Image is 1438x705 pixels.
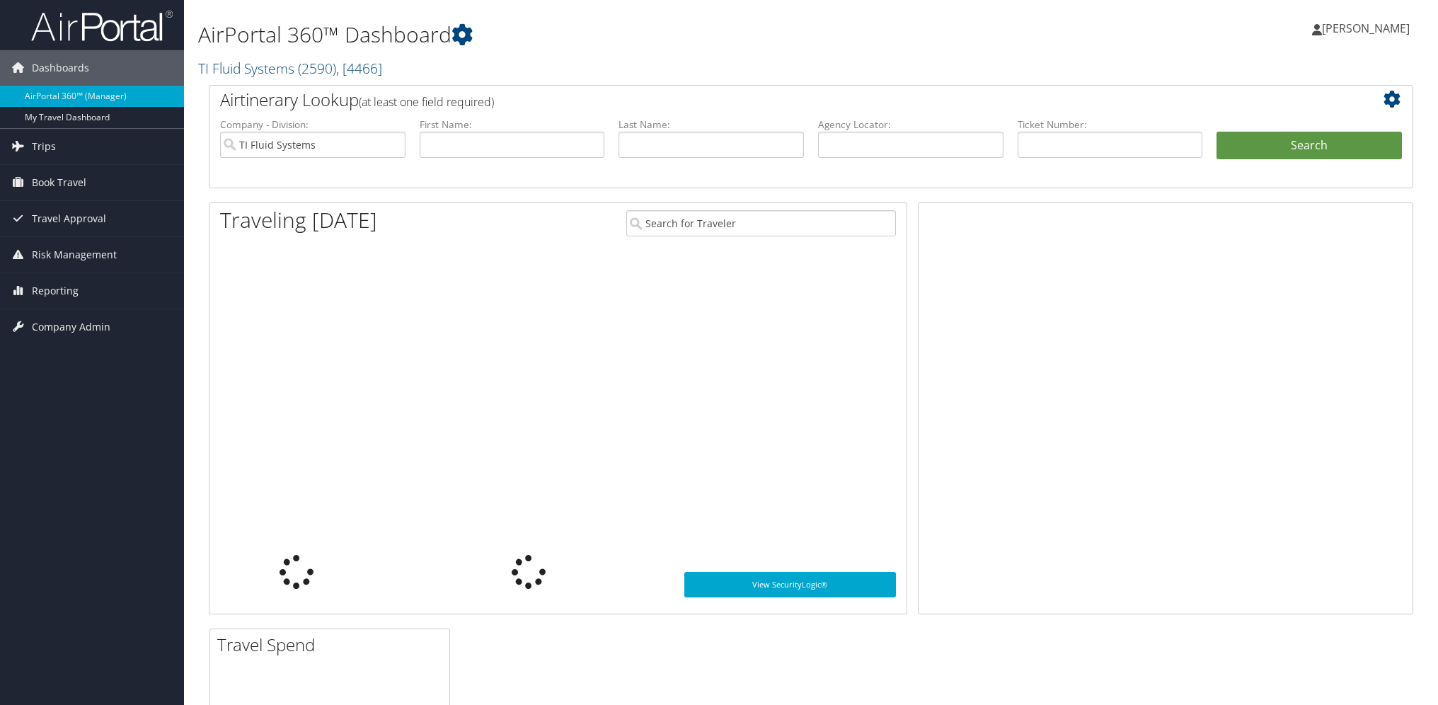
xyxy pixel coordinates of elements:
a: TI Fluid Systems [198,59,382,78]
label: Ticket Number: [1018,117,1203,132]
label: Agency Locator: [818,117,1003,132]
img: airportal-logo.png [31,9,173,42]
h2: Airtinerary Lookup [220,88,1301,112]
span: Company Admin [32,309,110,345]
span: Risk Management [32,237,117,273]
a: [PERSON_NAME] [1312,7,1424,50]
input: Search for Traveler [626,210,895,236]
h1: AirPortal 360™ Dashboard [198,20,1016,50]
label: Last Name: [619,117,804,132]
a: View SecurityLogic® [684,572,895,597]
button: Search [1216,132,1402,160]
span: Trips [32,129,56,164]
label: First Name: [420,117,605,132]
span: Reporting [32,273,79,309]
span: , [ 4466 ] [336,59,382,78]
h2: Travel Spend [217,633,449,657]
span: [PERSON_NAME] [1322,21,1410,36]
span: Dashboards [32,50,89,86]
span: Travel Approval [32,201,106,236]
h1: Traveling [DATE] [220,205,377,235]
span: Book Travel [32,165,86,200]
span: (at least one field required) [359,94,494,110]
label: Company - Division: [220,117,405,132]
span: ( 2590 ) [298,59,336,78]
